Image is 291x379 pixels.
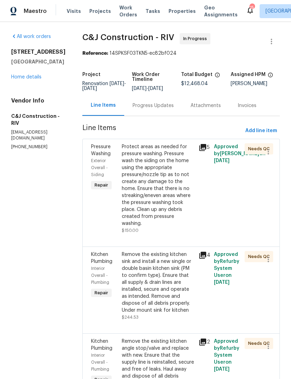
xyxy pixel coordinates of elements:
[231,81,280,86] div: [PERSON_NAME]
[82,51,108,56] b: Reference:
[11,58,66,65] h5: [GEOGRAPHIC_DATA]
[199,251,210,259] div: 4
[11,48,66,55] h2: [STREET_ADDRESS]
[231,72,266,77] h5: Assigned HPM
[122,251,194,314] div: Remove the existing kitchen sink and install a new single or double basin kitchen sink (PM to con...
[181,81,208,86] span: $12,468.04
[92,182,111,189] span: Repair
[82,50,280,57] div: 14SPKSF03TKN5-ec82bf024
[82,81,126,91] span: -
[91,339,112,351] span: Kitchen Plumbing
[248,145,273,152] span: Needs QC
[91,144,111,156] span: Pressure Washing
[110,81,124,86] span: [DATE]
[214,367,230,372] span: [DATE]
[148,86,163,91] span: [DATE]
[249,4,254,11] div: 15
[82,72,100,77] h5: Project
[11,75,42,79] a: Home details
[248,253,273,260] span: Needs QC
[145,9,160,14] span: Tasks
[89,8,111,15] span: Projects
[91,102,116,109] div: Line Items
[169,8,196,15] span: Properties
[191,102,221,109] div: Attachments
[82,33,174,41] span: C&J Construction - RIV
[133,102,174,109] div: Progress Updates
[82,81,126,91] span: Renovation
[183,35,210,42] span: In Progress
[82,86,97,91] span: [DATE]
[67,8,81,15] span: Visits
[11,113,66,127] h5: C&J Construction - RIV
[91,353,109,371] span: Interior Overall - Plumbing
[132,86,147,91] span: [DATE]
[11,97,66,104] h4: Vendor Info
[122,228,139,233] span: $150.00
[91,252,112,264] span: Kitchen Plumbing
[214,158,230,163] span: [DATE]
[11,34,51,39] a: All work orders
[268,72,273,81] span: The hpm assigned to this work order.
[214,280,230,285] span: [DATE]
[245,127,277,135] span: Add line item
[248,340,273,347] span: Needs QC
[11,144,66,150] p: [PHONE_NUMBER]
[82,124,242,137] span: Line Items
[122,315,139,319] span: $244.53
[91,266,109,285] span: Interior Overall - Plumbing
[199,143,210,152] div: 5
[238,102,256,109] div: Invoices
[119,4,137,18] span: Work Orders
[199,338,210,346] div: 2
[91,159,108,177] span: Exterior Overall - Siding
[24,8,47,15] span: Maestro
[11,129,66,141] p: [EMAIL_ADDRESS][DOMAIN_NAME]
[214,144,266,163] span: Approved by [PERSON_NAME] on
[122,143,194,227] div: Protect areas as needed for pressure washing. Pressure wash the siding on the home using the appr...
[181,72,212,77] h5: Total Budget
[132,86,163,91] span: -
[214,339,239,372] span: Approved by Refurby System User on
[242,124,280,137] button: Add line item
[204,4,238,18] span: Geo Assignments
[132,72,181,82] h5: Work Order Timeline
[92,289,111,296] span: Repair
[215,72,220,81] span: The total cost of line items that have been proposed by Opendoor. This sum includes line items th...
[214,252,239,285] span: Approved by Refurby System User on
